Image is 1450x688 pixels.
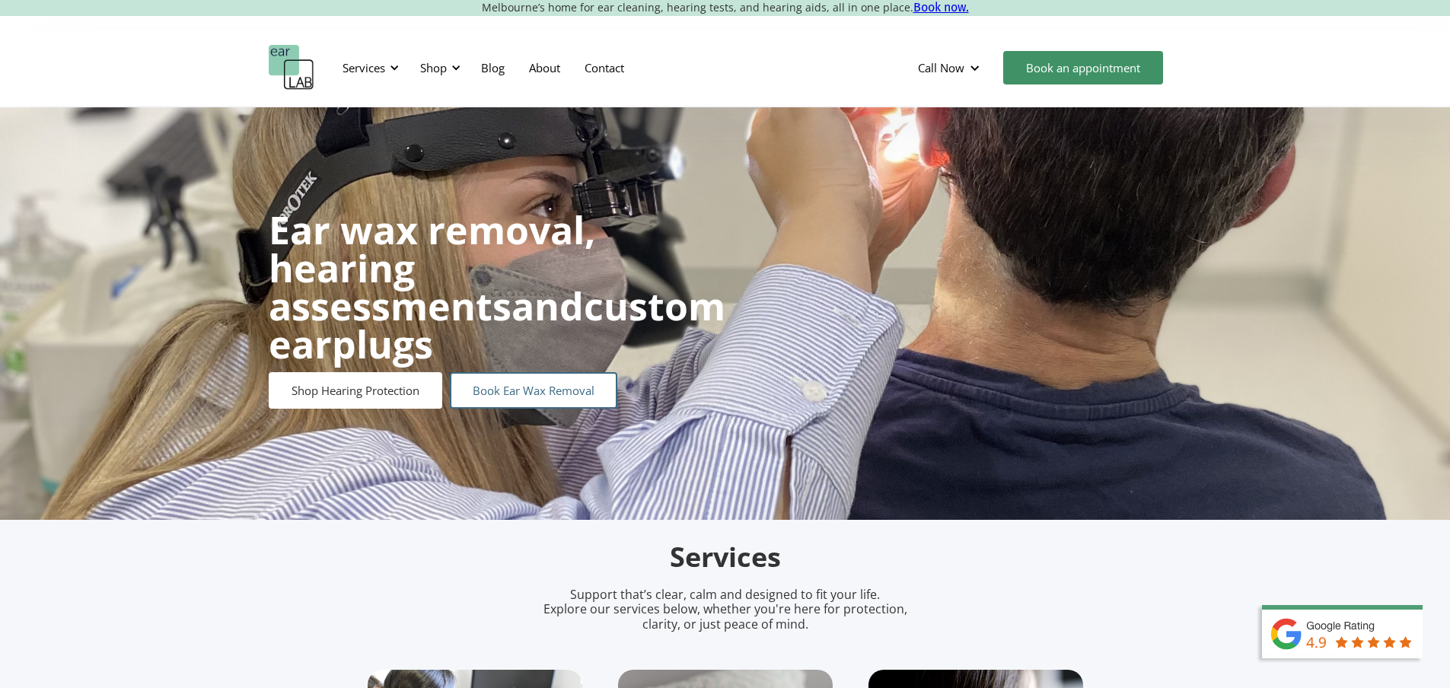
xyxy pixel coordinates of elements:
a: Book Ear Wax Removal [450,372,617,409]
h1: and [269,211,725,363]
div: Services [343,60,385,75]
strong: custom earplugs [269,280,725,370]
div: Call Now [906,45,996,91]
div: Shop [411,45,465,91]
a: About [517,46,572,90]
a: Blog [469,46,517,90]
div: Services [333,45,403,91]
div: Call Now [918,60,964,75]
h2: Services [368,540,1083,575]
a: Contact [572,46,636,90]
p: Support that’s clear, calm and designed to fit your life. Explore our services below, whether you... [524,588,927,632]
strong: Ear wax removal, hearing assessments [269,204,595,332]
a: Shop Hearing Protection [269,372,442,409]
a: Book an appointment [1003,51,1163,84]
a: home [269,45,314,91]
div: Shop [420,60,447,75]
